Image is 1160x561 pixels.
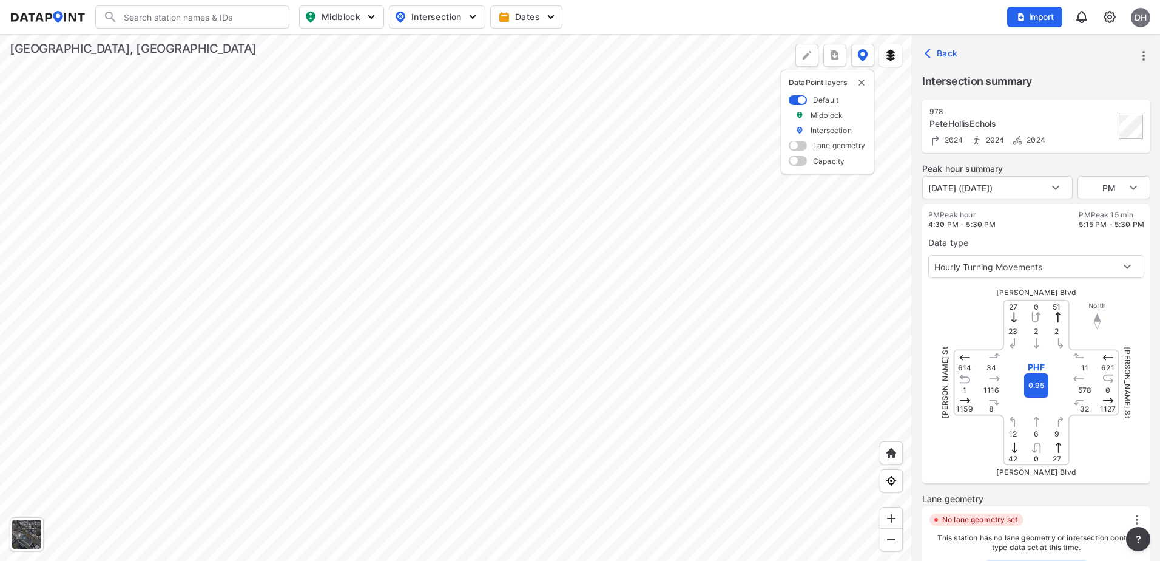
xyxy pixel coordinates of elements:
div: Polygon tool [795,44,818,67]
span: 2024 [983,135,1005,144]
span: ? [1133,532,1143,546]
p: This station has no lane geometry or intersection control type data set at this time. [929,533,1143,552]
img: Pedestrian count [971,134,983,146]
div: 978 [929,107,1115,117]
button: more [823,44,846,67]
img: 5YPKRKmlfpI5mqlR8AD95paCi+0kK1fRFDJSaMmawlwaeJcJwk9O2fotCW5ve9gAAAAASUVORK5CYII= [365,11,377,23]
button: more [1126,527,1150,551]
img: calendar-gold.39a51dde.svg [498,11,510,23]
span: 5:15 PM - 5:30 PM [1079,220,1144,229]
img: zeq5HYn9AnE9l6UmnFLPAAAAAElFTkSuQmCC [885,475,897,487]
label: PM Peak hour [928,210,996,220]
div: DH [1131,8,1150,27]
label: Capacity [813,156,845,166]
label: Lane geometry [813,140,865,151]
div: Hourly Turning Movements [928,255,1144,278]
img: data-point-layers.37681fc9.svg [857,49,868,61]
input: Search [118,7,282,27]
img: ZvzfEJKXnyWIrJytrsY285QMwk63cM6Drc+sIAAAAASUVORK5CYII= [885,512,897,525]
img: 8A77J+mXikMhHQAAAAASUVORK5CYII= [1074,10,1089,24]
button: Dates [490,5,562,29]
img: file_add.62c1e8a2.svg [1016,12,1026,22]
img: dataPointLogo.9353c09d.svg [10,11,86,23]
span: Intersection [394,10,477,24]
img: 5YPKRKmlfpI5mqlR8AD95paCi+0kK1fRFDJSaMmawlwaeJcJwk9O2fotCW5ve9gAAAAASUVORK5CYII= [545,11,557,23]
div: Toggle basemap [10,517,44,551]
a: Import [1007,11,1068,22]
button: Back [922,44,963,63]
img: 5YPKRKmlfpI5mqlR8AD95paCi+0kK1fRFDJSaMmawlwaeJcJwk9O2fotCW5ve9gAAAAASUVORK5CYII= [467,11,479,23]
div: PeteHollisEchols [929,118,1115,130]
img: map_pin_int.54838e6b.svg [393,10,408,24]
label: Peak hour summary [922,163,1150,175]
img: map_pin_mid.602f9df1.svg [303,10,318,24]
button: Import [1007,7,1062,27]
button: Intersection [389,5,485,29]
img: xqJnZQTG2JQi0x5lvmkeSNbbgIiQD62bqHG8IfrOzanD0FsRdYrij6fAAAAAElFTkSuQmCC [829,49,841,61]
label: Lane geometry [922,493,1150,505]
label: Intersection [811,125,852,135]
div: Home [880,441,903,464]
div: [GEOGRAPHIC_DATA], [GEOGRAPHIC_DATA] [10,40,257,57]
label: Data type [928,237,1144,249]
span: [PERSON_NAME] Blvd [996,288,1076,297]
img: cids17cp3yIFEOpj3V8A9qJSH103uA521RftCD4eeui4ksIb+krbm5XvIjxD52OS6NWLn9gAAAAAElFTkSuQmCC [1102,10,1117,24]
p: DataPoint layers [789,78,866,87]
button: External layers [879,44,902,67]
span: 2024 [1023,135,1045,144]
label: No lane geometry set [942,515,1017,525]
img: Turning count [929,134,942,146]
button: Midblock [299,5,384,29]
span: [PERSON_NAME] St [940,347,949,418]
img: +Dz8AAAAASUVORK5CYII= [801,49,813,61]
span: Dates [501,11,555,23]
img: +XpAUvaXAN7GudzAAAAAElFTkSuQmCC [885,447,897,459]
div: View my location [880,469,903,492]
button: DataPoint layers [851,44,874,67]
img: marker_Intersection.6861001b.svg [795,125,804,135]
img: vertical_dots.6d2e40ca.svg [1131,514,1143,526]
button: delete [857,78,866,87]
label: Intersection summary [922,73,1150,90]
div: Zoom in [880,507,903,530]
div: [DATE] ([DATE]) [922,176,1073,199]
div: PM [1077,176,1150,199]
span: 2024 [942,135,963,144]
img: marker_Midblock.5ba75e30.svg [795,110,804,120]
label: Default [813,95,838,105]
span: 4:30 PM - 5:30 PM [928,220,996,229]
img: Bicycle count [1011,134,1023,146]
span: Import [1014,11,1055,23]
span: [PERSON_NAME] St [1123,347,1132,418]
img: close-external-leyer.3061a1c7.svg [857,78,866,87]
div: Zoom out [880,528,903,551]
span: Midblock [305,10,376,24]
img: MAAAAAElFTkSuQmCC [885,534,897,546]
label: Midblock [811,110,843,120]
button: more [1133,46,1154,66]
label: PM Peak 15 min [1079,210,1144,220]
img: layers.ee07997e.svg [885,49,897,61]
span: Back [927,47,958,59]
